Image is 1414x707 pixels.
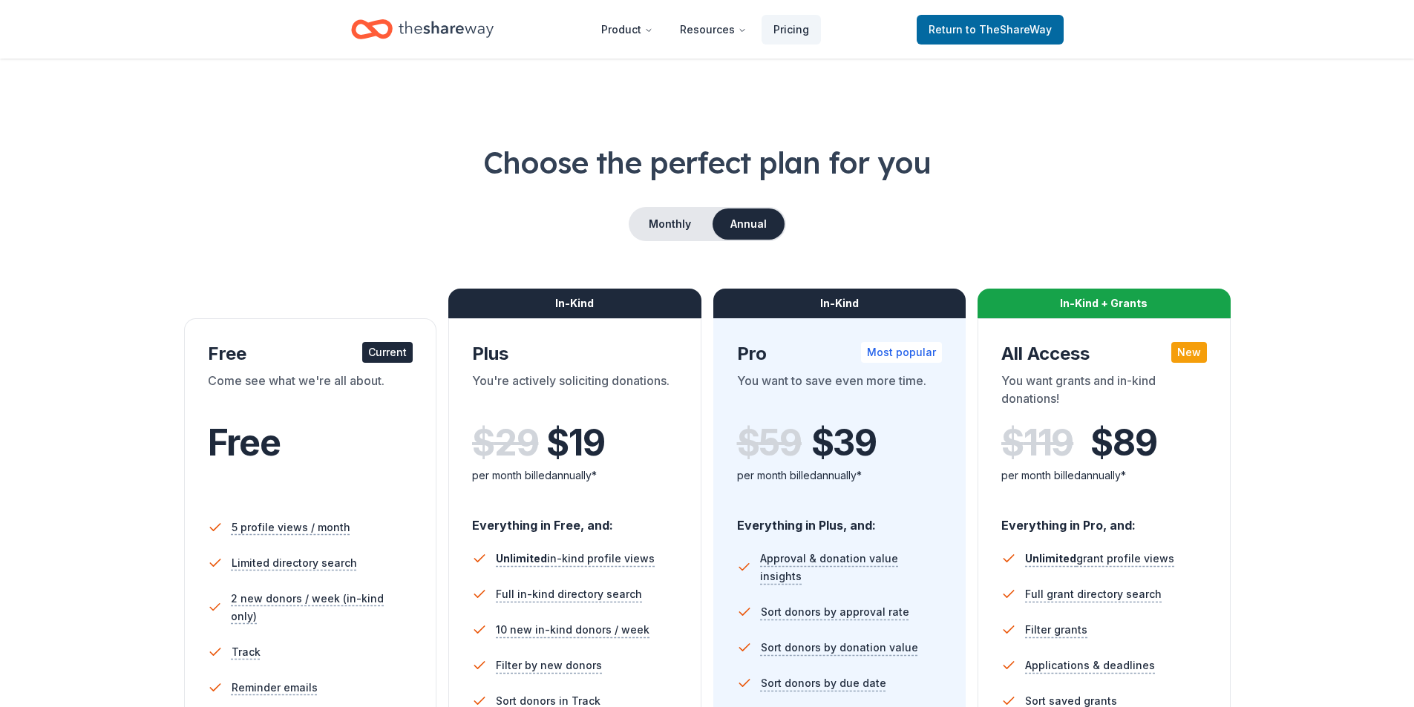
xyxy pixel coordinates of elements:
div: Everything in Plus, and: [737,504,943,535]
div: Most popular [861,342,942,363]
span: $ 19 [546,422,604,464]
div: In-Kind + Grants [978,289,1231,318]
span: grant profile views [1025,552,1174,565]
span: Limited directory search [232,554,357,572]
div: In-Kind [713,289,966,318]
button: Monthly [630,208,710,240]
span: Sort donors by due date [761,674,886,692]
span: Return [929,21,1052,39]
button: Annual [713,208,785,240]
button: Product [589,15,665,45]
span: to TheShareWay [966,23,1052,36]
span: Track [232,643,261,661]
span: $ 39 [811,422,877,464]
span: Free [208,421,281,464]
span: Applications & deadlines [1025,657,1155,674]
span: 2 new donors / week (in-kind only) [231,590,413,625]
span: Unlimited [1025,552,1076,565]
span: Reminder emails [232,679,318,697]
span: Full in-kind directory search [496,585,642,603]
div: All Access [1001,342,1207,366]
span: 5 profile views / month [232,519,350,536]
div: Everything in Pro, and: [1001,504,1207,535]
div: per month billed annually* [1001,467,1207,484]
div: Plus [472,342,678,366]
span: Filter by new donors [496,657,602,674]
div: per month billed annually* [472,467,678,484]
span: Unlimited [496,552,547,565]
div: Pro [737,342,943,366]
span: Sort donors by approval rate [761,603,909,621]
div: In-Kind [448,289,701,318]
div: Current [362,342,413,363]
h1: Choose the perfect plan for you [59,142,1355,183]
div: per month billed annually* [737,467,943,484]
span: Filter grants [1025,621,1087,639]
span: Approval & donation value insights [760,550,942,585]
div: You want grants and in-kind donations! [1001,372,1207,413]
span: in-kind profile views [496,552,655,565]
div: Free [208,342,413,366]
div: Everything in Free, and: [472,504,678,535]
nav: Main [589,12,821,47]
div: You want to save even more time. [737,372,943,413]
div: Come see what we're all about. [208,372,413,413]
span: 10 new in-kind donors / week [496,621,649,639]
a: Pricing [762,15,821,45]
div: New [1171,342,1207,363]
a: Home [351,12,494,47]
span: Full grant directory search [1025,585,1162,603]
span: Sort donors by donation value [761,639,918,657]
div: You're actively soliciting donations. [472,372,678,413]
span: $ 89 [1090,422,1156,464]
button: Resources [668,15,759,45]
a: Returnto TheShareWay [917,15,1064,45]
